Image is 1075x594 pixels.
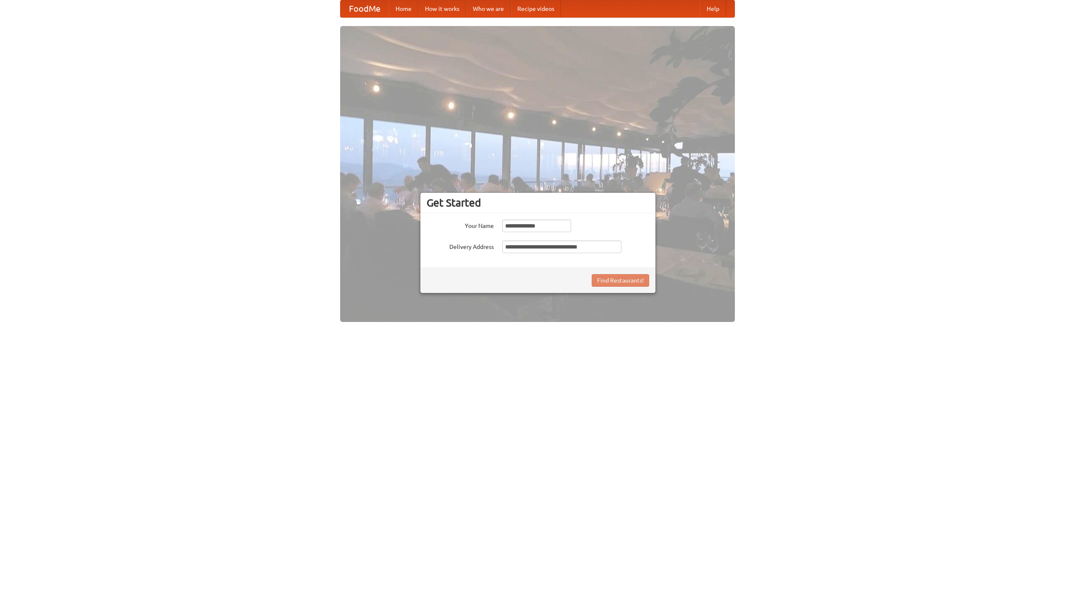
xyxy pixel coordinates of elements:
a: How it works [418,0,466,17]
a: Who we are [466,0,511,17]
a: FoodMe [341,0,389,17]
a: Home [389,0,418,17]
label: Your Name [427,220,494,230]
a: Recipe videos [511,0,561,17]
h3: Get Started [427,196,649,209]
a: Help [700,0,726,17]
button: Find Restaurants! [592,274,649,287]
label: Delivery Address [427,241,494,251]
